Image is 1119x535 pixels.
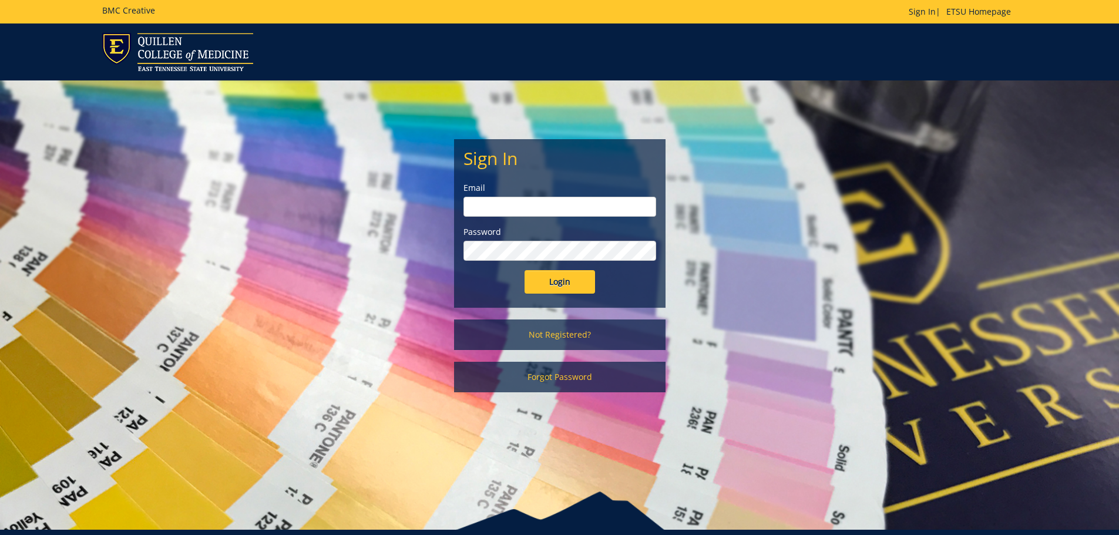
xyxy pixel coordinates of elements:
a: Forgot Password [454,362,666,392]
label: Email [463,182,656,194]
a: Not Registered? [454,319,666,350]
a: ETSU Homepage [940,6,1017,17]
p: | [909,6,1017,18]
h2: Sign In [463,149,656,168]
a: Sign In [909,6,936,17]
h5: BMC Creative [102,6,155,15]
input: Login [525,270,595,294]
img: ETSU logo [102,33,253,71]
label: Password [463,226,656,238]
